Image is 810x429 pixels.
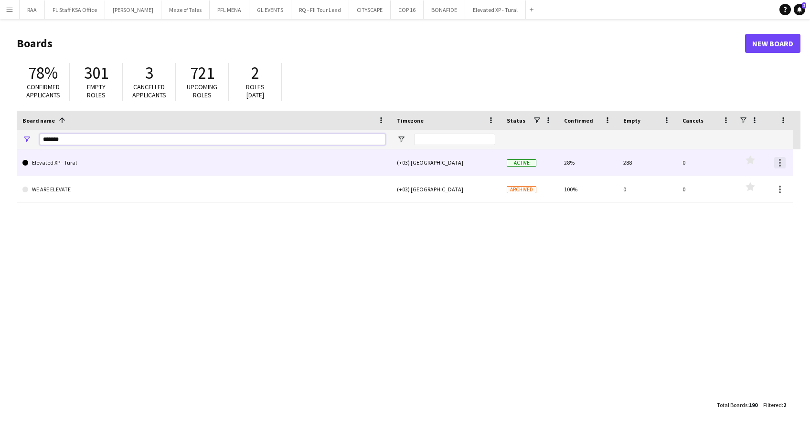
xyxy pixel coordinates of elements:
span: Active [507,159,536,167]
span: 2 [251,63,259,84]
div: 0 [618,176,677,202]
span: Total Boards [717,401,747,408]
div: (+03) [GEOGRAPHIC_DATA] [391,176,501,202]
a: 2 [794,4,805,15]
button: RAA [20,0,45,19]
span: Board name [22,117,55,124]
button: BONAFIDE [424,0,465,19]
div: : [763,396,786,414]
span: 2 [783,401,786,408]
div: 0 [677,149,736,176]
span: Confirmed applicants [26,83,60,99]
span: Filtered [763,401,782,408]
button: Elevated XP - Tural [465,0,526,19]
span: Cancelled applicants [132,83,166,99]
span: Timezone [397,117,424,124]
div: (+03) [GEOGRAPHIC_DATA] [391,149,501,176]
button: [PERSON_NAME] [105,0,161,19]
h1: Boards [17,36,745,51]
div: 100% [558,176,618,202]
div: : [717,396,757,414]
a: Elevated XP - Tural [22,149,385,176]
span: Empty roles [87,83,106,99]
button: CITYSCAPE [349,0,391,19]
button: RQ - FII Tour Lead [291,0,349,19]
input: Board name Filter Input [40,134,385,145]
span: Status [507,117,525,124]
span: 301 [84,63,108,84]
span: Confirmed [564,117,593,124]
button: GL EVENTS [249,0,291,19]
span: 2 [802,2,806,9]
div: 28% [558,149,618,176]
input: Timezone Filter Input [414,134,495,145]
span: Cancels [682,117,703,124]
span: 78% [28,63,58,84]
span: 190 [749,401,757,408]
button: Maze of Tales [161,0,210,19]
button: FL Staff KSA Office [45,0,105,19]
span: Empty [623,117,640,124]
div: 0 [677,176,736,202]
div: 288 [618,149,677,176]
span: Upcoming roles [187,83,217,99]
button: Open Filter Menu [22,135,31,144]
span: Roles [DATE] [246,83,265,99]
span: 3 [145,63,153,84]
button: COP 16 [391,0,424,19]
span: 721 [190,63,214,84]
button: PFL MENA [210,0,249,19]
a: New Board [745,34,800,53]
a: WE ARE ELEVATE [22,176,385,203]
span: Archived [507,186,536,193]
button: Open Filter Menu [397,135,405,144]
